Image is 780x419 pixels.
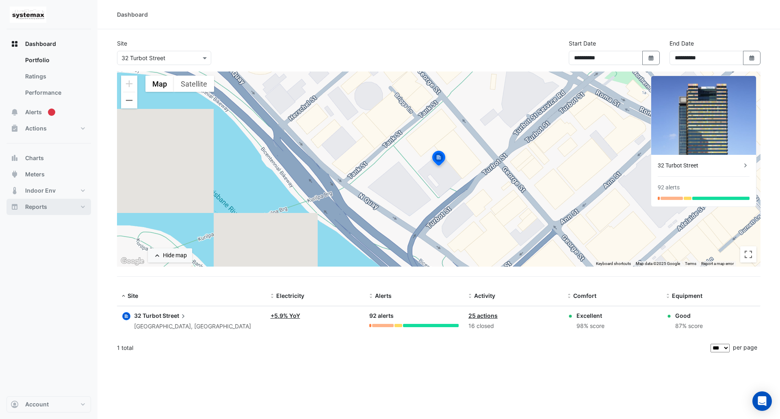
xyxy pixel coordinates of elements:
a: Portfolio [19,52,91,68]
div: Hide map [163,251,187,260]
span: Actions [25,124,47,132]
button: Show street map [145,76,174,92]
div: 87% score [675,321,703,331]
fa-icon: Select Date [648,54,655,61]
span: Alerts [25,108,42,116]
div: Tooltip anchor [48,109,55,116]
div: 16 closed [468,321,558,331]
button: Actions [6,120,91,137]
button: Zoom out [121,92,137,109]
span: Alerts [375,292,392,299]
a: Report a map error [701,261,734,266]
label: Site [117,39,127,48]
app-icon: Charts [11,154,19,162]
button: Charts [6,150,91,166]
span: Electricity [276,292,304,299]
div: Dashboard [117,10,148,19]
a: 25 actions [468,312,498,319]
img: Google [119,256,146,267]
span: Site [128,292,138,299]
span: Equipment [672,292,702,299]
button: Indoor Env [6,182,91,199]
app-icon: Dashboard [11,40,19,48]
div: Open Intercom Messenger [752,391,772,411]
div: 1 total [117,338,709,358]
a: Performance [19,85,91,101]
div: Excellent [576,311,604,320]
a: +5.9% YoY [271,312,300,319]
app-icon: Reports [11,203,19,211]
span: Map data ©2025 Google [636,261,680,266]
button: Zoom in [121,76,137,92]
span: Activity [474,292,495,299]
span: Dashboard [25,40,56,48]
span: Meters [25,170,45,178]
img: Company Logo [10,7,46,23]
span: Reports [25,203,47,211]
button: Hide map [148,248,192,263]
app-icon: Indoor Env [11,187,19,195]
fa-icon: Select Date [748,54,756,61]
div: 98% score [576,321,604,331]
app-icon: Meters [11,170,19,178]
app-icon: Actions [11,124,19,132]
a: Terms (opens in new tab) [685,261,696,266]
div: Dashboard [6,52,91,104]
button: Show satellite imagery [174,76,214,92]
button: Reports [6,199,91,215]
span: Account [25,400,49,408]
div: 92 alerts [658,183,680,192]
div: 32 Turbot Street [658,161,741,170]
button: Alerts [6,104,91,120]
span: 32 Turbot [134,312,161,319]
a: Ratings [19,68,91,85]
label: End Date [669,39,694,48]
a: Open this area in Google Maps (opens a new window) [119,256,146,267]
label: Start Date [569,39,596,48]
button: Account [6,396,91,412]
span: per page [733,344,757,351]
div: 92 alerts [369,311,459,321]
button: Dashboard [6,36,91,52]
button: Toggle fullscreen view [740,246,756,263]
img: 32 Turbot Street [651,76,756,155]
span: Charts [25,154,44,162]
span: Comfort [573,292,596,299]
app-icon: Alerts [11,108,19,116]
button: Meters [6,166,91,182]
span: Street [162,311,187,320]
button: Keyboard shortcuts [596,261,631,267]
span: Indoor Env [25,187,56,195]
div: Good [675,311,703,320]
img: site-pin-selected.svg [430,150,448,169]
div: [GEOGRAPHIC_DATA], [GEOGRAPHIC_DATA] [134,322,251,331]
